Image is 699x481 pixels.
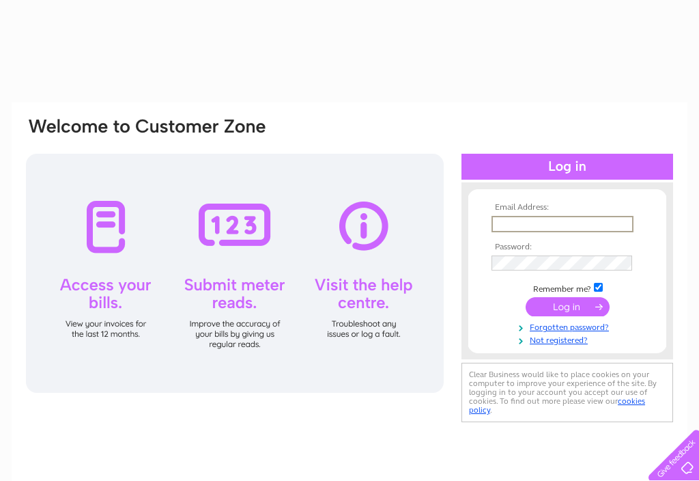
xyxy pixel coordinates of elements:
[461,363,673,422] div: Clear Business would like to place cookies on your computer to improve your experience of the sit...
[469,396,645,415] a: cookies policy
[488,281,646,294] td: Remember me?
[526,297,610,316] input: Submit
[491,320,646,333] a: Forgotten password?
[488,243,646,252] th: Password:
[488,203,646,212] th: Email Address:
[491,333,646,346] a: Not registered?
